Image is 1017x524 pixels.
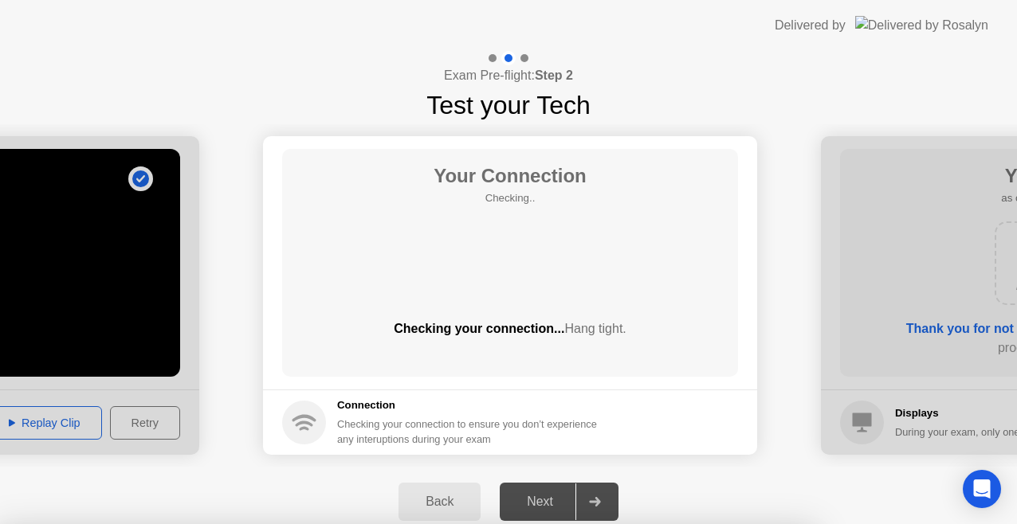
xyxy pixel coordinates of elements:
b: Step 2 [535,68,573,82]
div: Checking your connection to ensure you don’t experience any interuptions during your exam [337,416,607,447]
h1: Your Connection [434,162,587,190]
div: Checking your connection... [282,319,738,338]
div: Back [403,495,476,509]
h1: Test your Tech [426,86,591,124]
div: Open Intercom Messenger [963,470,1001,508]
div: Delivered by [775,16,846,35]
div: Next [505,495,575,509]
span: Hang tight. [564,322,626,335]
h5: Connection [337,397,607,413]
h4: Exam Pre-flight: [444,66,573,85]
img: Delivered by Rosalyn [855,16,988,34]
h5: Checking.. [434,190,587,206]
